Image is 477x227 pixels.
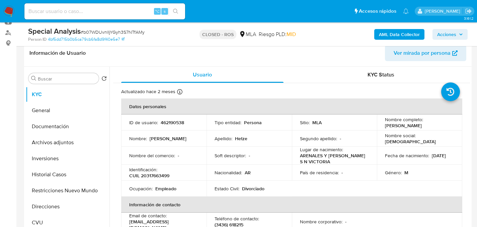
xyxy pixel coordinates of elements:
[287,30,296,38] span: MID
[101,76,107,83] button: Volver al orden por defecto
[245,170,251,176] p: AR
[26,135,109,151] button: Archivos adjuntos
[26,119,109,135] button: Documentación
[239,31,256,38] div: MLA
[26,102,109,119] button: General
[215,136,232,142] p: Apellido :
[161,120,184,126] p: 462190538
[215,170,242,176] p: Nacionalidad :
[385,170,402,176] p: Género :
[169,7,182,16] button: search-icon
[368,71,394,78] span: KYC Status
[155,8,160,14] span: ⌥
[242,186,264,192] p: Divorciado
[259,31,296,38] span: Riesgo PLD:
[129,153,175,159] p: Nombre del comercio :
[465,8,472,15] a: Salir
[129,213,167,219] p: Email de contacto :
[425,8,463,14] p: facundo.marin@mercadolibre.com
[385,139,436,145] p: [DEMOGRAPHIC_DATA]
[385,117,423,123] p: Nombre completo :
[385,45,466,61] button: Ver mirada por persona
[300,170,339,176] p: País de residencia :
[129,136,147,142] p: Nombre :
[215,153,246,159] p: Soft descriptor :
[341,170,343,176] p: -
[26,151,109,167] button: Inversiones
[374,29,424,40] button: AML Data Collector
[193,71,212,78] span: Usuario
[312,120,322,126] p: MLA
[26,86,109,102] button: KYC
[24,7,185,16] input: Buscar usuario o caso...
[300,120,310,126] p: Sitio :
[464,16,474,21] span: 3.161.2
[249,153,250,159] p: -
[26,199,109,215] button: Direcciones
[385,123,422,129] p: [PERSON_NAME]
[432,29,468,40] button: Acciones
[235,136,247,142] p: Hetze
[121,197,462,213] th: Información de contacto
[359,8,396,15] span: Accesos rápidos
[31,76,36,81] button: Buscar
[403,8,409,14] a: Notificaciones
[28,26,81,36] b: Special Analysis
[300,153,367,165] p: ARENALES Y [PERSON_NAME] S N VICTORIA
[437,29,456,40] span: Acciones
[200,30,236,39] p: CLOSED - ROS
[48,36,125,42] a: 4bf5dd715b0b5ca79cb6fa8d9f40e5e7
[164,8,166,14] span: s
[300,147,343,153] p: Lugar de nacimiento :
[129,173,169,179] p: CUIL 20317663499
[29,50,86,56] h1: Información de Usuario
[150,136,186,142] p: [PERSON_NAME]
[300,136,337,142] p: Segundo apellido :
[81,29,145,35] span: # b07WDUvnlIjYGyh3S7NTfAMy
[215,186,239,192] p: Estado Civil :
[215,120,241,126] p: Tipo entidad :
[129,120,158,126] p: ID de usuario :
[432,153,446,159] p: [DATE]
[385,153,429,159] p: Fecha de nacimiento :
[178,153,179,159] p: -
[155,186,176,192] p: Empleado
[38,76,96,82] input: Buscar
[215,216,259,222] p: Teléfono de contacto :
[385,133,416,139] p: Nombre social :
[379,29,420,40] b: AML Data Collector
[345,219,346,225] p: -
[121,98,462,115] th: Datos personales
[394,45,451,61] span: Ver mirada por persona
[129,186,153,192] p: Ocupación :
[244,120,262,126] p: Persona
[121,88,175,95] p: Actualizado hace 2 meses
[129,167,157,173] p: Identificación :
[28,36,47,42] b: Person ID
[26,167,109,183] button: Historial Casos
[26,183,109,199] button: Restricciones Nuevo Mundo
[340,136,341,142] p: -
[300,219,342,225] p: Nombre corporativo :
[404,170,408,176] p: M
